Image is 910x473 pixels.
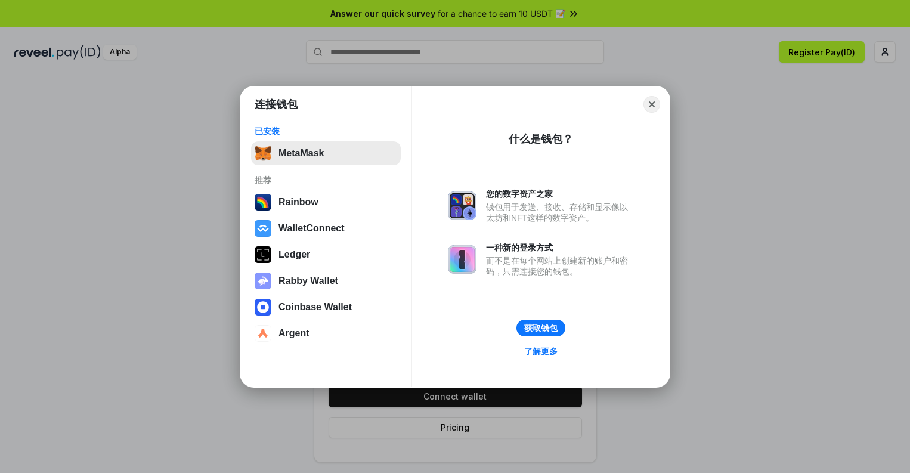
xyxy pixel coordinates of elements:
button: Rainbow [251,190,401,214]
img: svg+xml,%3Csvg%20xmlns%3D%22http%3A%2F%2Fwww.w3.org%2F2000%2Fsvg%22%20fill%3D%22none%22%20viewBox... [448,245,476,274]
img: svg+xml,%3Csvg%20width%3D%22120%22%20height%3D%22120%22%20viewBox%3D%220%200%20120%20120%22%20fil... [255,194,271,211]
div: 推荐 [255,175,397,186]
div: 了解更多 [524,346,558,357]
button: MetaMask [251,141,401,165]
div: Argent [278,328,309,339]
button: 获取钱包 [516,320,565,336]
img: svg+xml,%3Csvg%20width%3D%2228%22%20height%3D%2228%22%20viewBox%3D%220%200%2028%2028%22%20fill%3D... [255,220,271,237]
button: WalletConnect [251,217,401,240]
div: Rabby Wallet [278,276,338,286]
div: Rainbow [278,197,318,208]
a: 了解更多 [517,344,565,359]
div: 什么是钱包？ [509,132,573,146]
div: 您的数字资产之家 [486,188,634,199]
button: Close [643,96,660,113]
div: MetaMask [278,148,324,159]
img: svg+xml,%3Csvg%20xmlns%3D%22http%3A%2F%2Fwww.w3.org%2F2000%2Fsvg%22%20width%3D%2228%22%20height%3... [255,246,271,263]
h1: 连接钱包 [255,97,298,112]
div: 一种新的登录方式 [486,242,634,253]
div: 已安装 [255,126,397,137]
img: svg+xml,%3Csvg%20fill%3D%22none%22%20height%3D%2233%22%20viewBox%3D%220%200%2035%2033%22%20width%... [255,145,271,162]
img: svg+xml,%3Csvg%20xmlns%3D%22http%3A%2F%2Fwww.w3.org%2F2000%2Fsvg%22%20fill%3D%22none%22%20viewBox... [255,273,271,289]
button: Coinbase Wallet [251,295,401,319]
div: 钱包用于发送、接收、存储和显示像以太坊和NFT这样的数字资产。 [486,202,634,223]
div: WalletConnect [278,223,345,234]
div: 而不是在每个网站上创建新的账户和密码，只需连接您的钱包。 [486,255,634,277]
div: Ledger [278,249,310,260]
img: svg+xml,%3Csvg%20xmlns%3D%22http%3A%2F%2Fwww.w3.org%2F2000%2Fsvg%22%20fill%3D%22none%22%20viewBox... [448,191,476,220]
button: Rabby Wallet [251,269,401,293]
img: svg+xml,%3Csvg%20width%3D%2228%22%20height%3D%2228%22%20viewBox%3D%220%200%2028%2028%22%20fill%3D... [255,299,271,316]
button: Argent [251,321,401,345]
img: svg+xml,%3Csvg%20width%3D%2228%22%20height%3D%2228%22%20viewBox%3D%220%200%2028%2028%22%20fill%3D... [255,325,271,342]
button: Ledger [251,243,401,267]
div: Coinbase Wallet [278,302,352,313]
div: 获取钱包 [524,323,558,333]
